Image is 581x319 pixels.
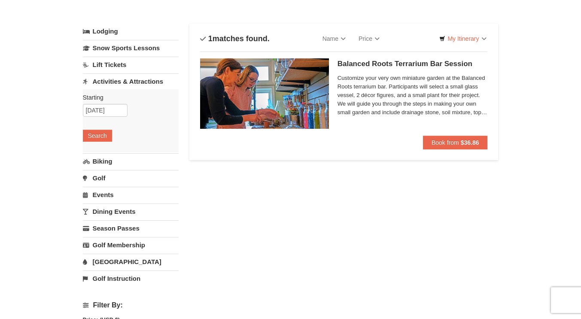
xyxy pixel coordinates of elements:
a: Golf Membership [83,237,179,253]
a: Biking [83,153,179,169]
a: Name [316,30,352,47]
h4: matches found. [200,34,270,43]
span: 1 [208,34,213,43]
a: Season Passes [83,220,179,236]
h5: Balanced Roots Terrarium Bar Session [338,60,488,68]
a: Price [352,30,386,47]
span: Book from [432,139,459,146]
a: My Itinerary [434,32,492,45]
button: Search [83,130,112,142]
a: [GEOGRAPHIC_DATA] [83,254,179,270]
a: Lodging [83,24,179,39]
img: 18871151-30-393e4332.jpg [200,58,329,129]
label: Starting [83,93,172,102]
a: Lift Tickets [83,57,179,73]
a: Golf [83,170,179,186]
button: Book from $36.86 [423,136,488,149]
h4: Filter By: [83,301,179,309]
a: Events [83,187,179,203]
a: Snow Sports Lessons [83,40,179,56]
strong: $36.86 [461,139,479,146]
a: Dining Events [83,204,179,219]
a: Golf Instruction [83,270,179,286]
a: Activities & Attractions [83,73,179,89]
span: Customize your very own miniature garden at the Balanced Roots terrarium bar. Participants will s... [338,74,488,117]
